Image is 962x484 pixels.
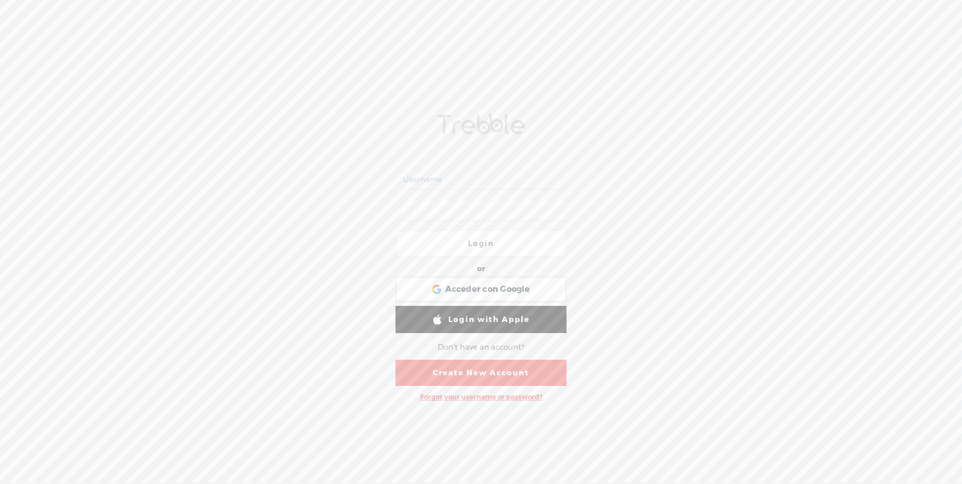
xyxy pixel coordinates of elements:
[438,337,524,358] div: Don't have an account?
[477,261,485,277] div: or
[395,277,567,302] div: Acceder con Google
[445,284,530,295] span: Acceder con Google
[395,306,567,333] a: Login with Apple
[415,388,547,407] div: Forgot your username or password?
[395,360,567,386] a: Create New Account
[395,230,567,257] a: Login
[401,170,565,190] input: Username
